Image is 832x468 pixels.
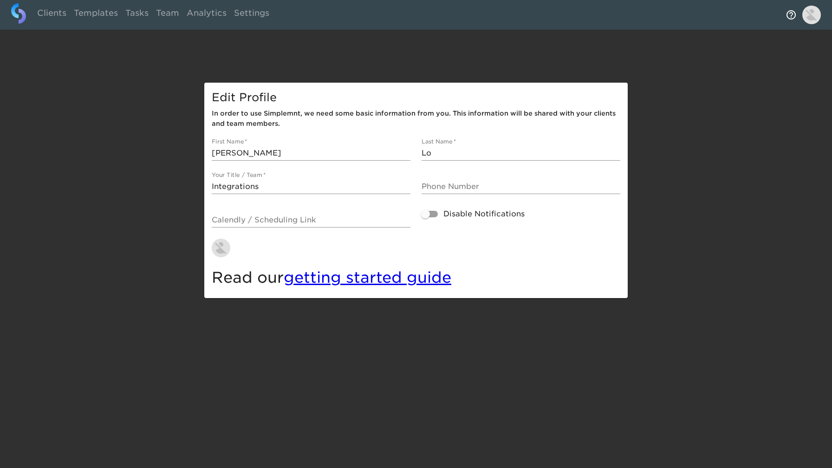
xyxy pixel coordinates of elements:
button: Change Profile Picture [206,233,236,263]
label: Last Name [422,139,456,144]
h4: Read our [212,268,620,287]
h6: In order to use Simplemnt, we need some basic information from you. This information will be shar... [212,109,620,129]
a: Templates [70,3,122,26]
a: Analytics [183,3,230,26]
img: logo [11,3,26,24]
img: Profile [802,6,821,24]
a: getting started guide [284,268,451,286]
a: Clients [33,3,70,26]
h5: Edit Profile [212,90,620,105]
a: Team [152,3,183,26]
span: Disable Notifications [443,208,525,220]
a: Settings [230,3,273,26]
a: Tasks [122,3,152,26]
img: AAuE7mBAMVP-QLKT0UxcRMlKCJ_3wrhyfoDdiz0wNcS2 [212,239,230,257]
button: notifications [780,4,802,26]
label: First Name [212,139,247,144]
label: Your Title / Team [212,172,266,178]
